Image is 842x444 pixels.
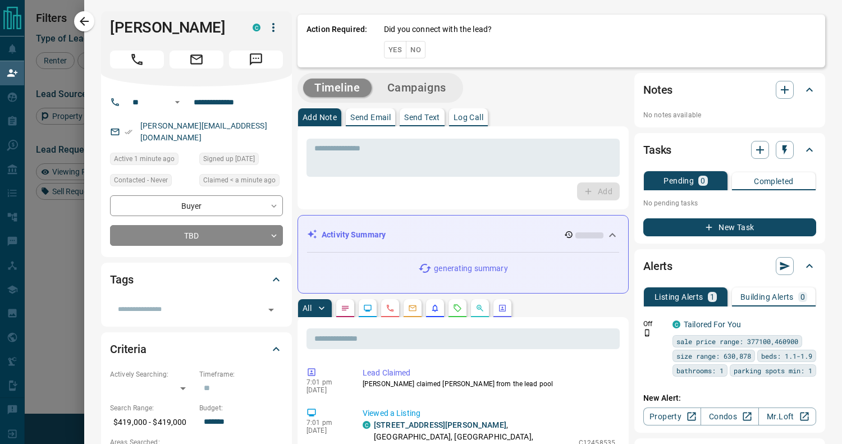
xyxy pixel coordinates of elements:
a: Mr.Loft [758,408,816,425]
div: condos.ca [253,24,260,31]
svg: Notes [341,304,350,313]
span: Signed up [DATE] [203,153,255,164]
svg: Calls [386,304,395,313]
p: Pending [663,177,694,185]
div: TBD [110,225,283,246]
span: size range: 630,878 [676,350,751,361]
svg: Emails [408,304,417,313]
a: Tailored For You [684,320,741,329]
h2: Criteria [110,340,147,358]
a: Property [643,408,701,425]
h2: Notes [643,81,672,99]
div: Tasks [643,136,816,163]
button: Open [263,302,279,318]
button: Open [171,95,184,109]
p: No pending tasks [643,195,816,212]
p: Search Range: [110,403,194,413]
svg: Opportunities [475,304,484,313]
button: No [406,41,425,58]
p: $419,000 - $419,000 [110,413,194,432]
p: [DATE] [306,427,346,434]
span: bathrooms: 1 [676,365,724,376]
span: Message [229,51,283,68]
div: condos.ca [363,421,370,429]
svg: Listing Alerts [431,304,440,313]
p: Off [643,319,666,329]
span: Call [110,51,164,68]
h2: Tasks [643,141,671,159]
p: 7:01 pm [306,378,346,386]
p: Log Call [454,113,483,121]
p: generating summary [434,263,507,274]
p: Activity Summary [322,229,386,241]
p: 1 [710,293,715,301]
p: No notes available [643,110,816,120]
svg: Lead Browsing Activity [363,304,372,313]
div: Mon Oct 13 2025 [199,174,283,190]
p: Send Email [350,113,391,121]
span: Claimed < a minute ago [203,175,276,186]
p: 0 [701,177,705,185]
svg: Email Verified [125,128,132,136]
p: Timeframe: [199,369,283,379]
span: sale price range: 377100,460900 [676,336,798,347]
p: Completed [754,177,794,185]
p: New Alert: [643,392,816,404]
p: Did you connect with the lead? [384,24,492,35]
h1: [PERSON_NAME] [110,19,236,36]
svg: Requests [453,304,462,313]
div: Notes [643,76,816,103]
p: 0 [800,293,805,301]
button: Campaigns [376,79,457,97]
p: 7:01 pm [306,419,346,427]
span: Active 1 minute ago [114,153,175,164]
a: Condos [701,408,758,425]
div: condos.ca [672,321,680,328]
button: New Task [643,218,816,236]
span: parking spots min: 1 [734,365,812,376]
p: Budget: [199,403,283,413]
p: Action Required: [306,24,367,58]
span: Email [170,51,223,68]
p: [DATE] [306,386,346,394]
p: Building Alerts [740,293,794,301]
div: Sat Oct 20 2018 [199,153,283,168]
div: Buyer [110,195,283,216]
div: Criteria [110,336,283,363]
button: Yes [384,41,406,58]
button: Timeline [303,79,372,97]
p: Actively Searching: [110,369,194,379]
p: Viewed a Listing [363,408,615,419]
div: Activity Summary [307,225,619,245]
div: Mon Oct 13 2025 [110,153,194,168]
span: beds: 1.1-1.9 [761,350,812,361]
a: [STREET_ADDRESS][PERSON_NAME] [374,420,506,429]
p: [PERSON_NAME] claimed [PERSON_NAME] from the lead pool [363,379,615,389]
p: Listing Alerts [655,293,703,301]
p: All [303,304,312,312]
p: Send Text [404,113,440,121]
h2: Alerts [643,257,672,275]
p: Add Note [303,113,337,121]
div: Alerts [643,253,816,280]
div: Tags [110,266,283,293]
svg: Agent Actions [498,304,507,313]
a: [PERSON_NAME][EMAIL_ADDRESS][DOMAIN_NAME] [140,121,267,142]
h2: Tags [110,271,133,289]
span: Contacted - Never [114,175,168,186]
p: Lead Claimed [363,367,615,379]
svg: Push Notification Only [643,329,651,337]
